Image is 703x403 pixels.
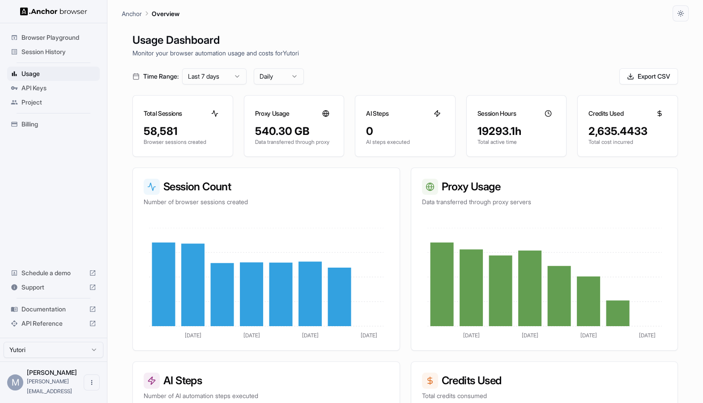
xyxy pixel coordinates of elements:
[463,332,479,339] tspan: [DATE]
[7,316,100,331] div: API Reference
[588,139,667,146] p: Total cost incurred
[255,109,290,118] h3: Proxy Usage
[7,30,100,45] div: Browser Playground
[144,373,389,389] h3: AI Steps
[255,139,333,146] p: Data transferred through proxy
[185,332,201,339] tspan: [DATE]
[7,266,100,280] div: Schedule a demo
[255,124,333,139] div: 540.30 GB
[143,72,179,81] span: Time Range:
[21,120,96,129] span: Billing
[7,374,23,390] div: M
[477,124,556,139] div: 19293.1h
[144,139,222,146] p: Browser sessions created
[20,7,87,16] img: Anchor Logo
[7,302,100,316] div: Documentation
[144,109,182,118] h3: Total Sessions
[21,47,96,56] span: Session History
[7,67,100,81] div: Usage
[84,374,100,390] button: Open menu
[27,369,77,376] span: Miki Pokryvailo
[588,124,667,139] div: 2,635.4433
[152,9,179,18] p: Overview
[619,68,678,84] button: Export CSV
[422,179,667,195] h3: Proxy Usage
[21,319,85,328] span: API Reference
[27,378,72,395] span: miki@yutori.ai
[580,332,596,339] tspan: [DATE]
[477,109,516,118] h3: Session Hours
[21,69,96,78] span: Usage
[366,109,388,118] h3: AI Steps
[7,45,100,59] div: Session History
[21,283,85,292] span: Support
[21,84,96,92] span: API Keys
[21,305,85,314] span: Documentation
[7,280,100,294] div: Support
[521,332,538,339] tspan: [DATE]
[21,33,96,42] span: Browser Playground
[144,197,389,206] p: Number of browser sessions created
[7,95,100,109] div: Project
[144,391,389,400] p: Number of AI automation steps executed
[21,98,96,107] span: Project
[422,373,667,389] h3: Credits Used
[422,197,667,206] p: Data transferred through proxy servers
[302,332,319,339] tspan: [DATE]
[132,48,678,58] p: Monitor your browser automation usage and costs for Yutori
[477,139,556,146] p: Total active time
[132,32,678,48] h1: Usage Dashboard
[243,332,260,339] tspan: [DATE]
[588,109,623,118] h3: Credits Used
[122,9,142,18] p: Anchor
[366,139,444,146] p: AI steps executed
[7,117,100,131] div: Billing
[122,8,179,18] nav: breadcrumb
[7,81,100,95] div: API Keys
[366,124,444,139] div: 0
[639,332,655,339] tspan: [DATE]
[361,332,377,339] tspan: [DATE]
[21,269,85,277] span: Schedule a demo
[144,179,389,195] h3: Session Count
[422,391,667,400] p: Total credits consumed
[144,124,222,139] div: 58,581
